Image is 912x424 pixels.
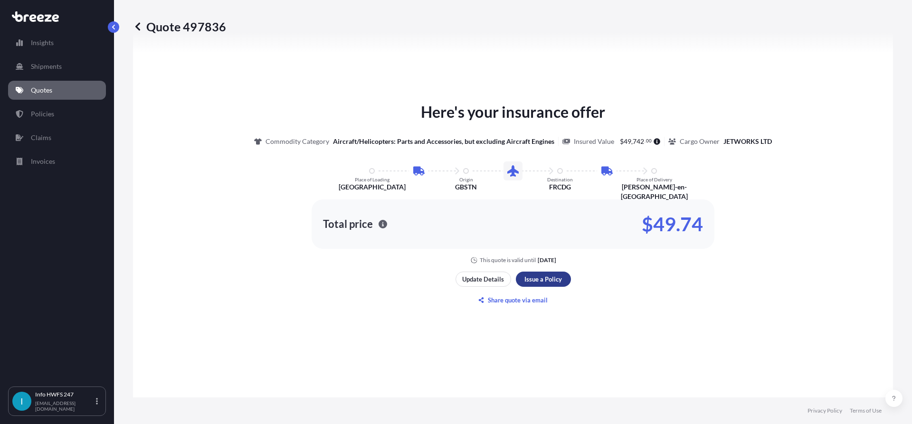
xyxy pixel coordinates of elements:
p: Cargo Owner [680,137,720,146]
p: Destination [547,177,573,182]
p: Insured Value [574,137,614,146]
button: Issue a Policy [516,272,571,287]
button: Share quote via email [456,292,571,308]
span: , [631,138,633,145]
p: GBSTN [455,182,477,192]
p: $49.74 [642,217,703,232]
p: Invoices [31,157,55,166]
p: Shipments [31,62,62,71]
span: 00 [646,139,652,142]
span: I [20,396,23,406]
p: Commodity Category [266,137,329,146]
p: Total price [323,219,373,229]
a: Claims [8,128,106,147]
p: Quote 497836 [133,19,226,34]
p: Claims [31,133,51,142]
p: Policies [31,109,54,119]
p: [EMAIL_ADDRESS][DOMAIN_NAME] [35,400,94,412]
p: Place of Delivery [636,177,672,182]
span: 742 [633,138,644,145]
p: Insights [31,38,54,47]
a: Insights [8,33,106,52]
p: Place of Loading [355,177,389,182]
p: Quotes [31,85,52,95]
a: Privacy Policy [807,407,842,415]
p: Here's your insurance offer [421,101,605,123]
a: Invoices [8,152,106,171]
p: Origin [459,177,473,182]
button: Update Details [456,272,511,287]
p: [GEOGRAPHIC_DATA] [339,182,406,192]
p: [DATE] [538,256,556,264]
p: Info HWFS 247 [35,391,94,398]
p: This quote is valid until [480,256,536,264]
a: Quotes [8,81,106,100]
p: FRCDG [549,182,571,192]
p: JETWORKS LTD [723,137,772,146]
span: . [645,139,646,142]
span: $ [620,138,624,145]
p: Share quote via email [488,295,548,305]
a: Shipments [8,57,106,76]
p: Update Details [462,274,504,284]
p: Aircraft/Helicopters: Parts and Accessories, but excluding Aircraft Engines [333,137,554,146]
p: [PERSON_NAME]-en-[GEOGRAPHIC_DATA] [606,182,703,201]
span: 49 [624,138,631,145]
p: Issue a Policy [524,274,562,284]
a: Terms of Use [850,407,882,415]
a: Policies [8,104,106,123]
